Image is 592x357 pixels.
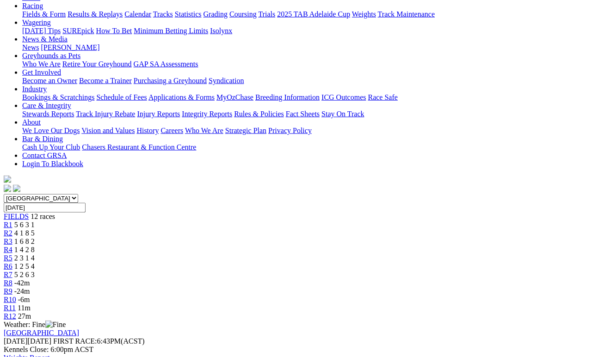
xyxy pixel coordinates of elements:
a: Injury Reports [137,110,180,118]
a: Rules & Policies [234,110,284,118]
span: R7 [4,271,12,278]
span: Weather: Fine [4,321,66,328]
a: About [22,118,41,126]
div: Bar & Dining [22,143,588,151]
a: Cash Up Your Club [22,143,80,151]
a: Fields & Form [22,10,66,18]
a: Stay On Track [321,110,364,118]
a: History [136,127,159,134]
span: FIRST RACE: [53,337,97,345]
a: R10 [4,296,16,303]
a: 2025 TAB Adelaide Cup [277,10,350,18]
span: 6:43PM(ACST) [53,337,145,345]
a: Care & Integrity [22,102,71,109]
a: R12 [4,312,16,320]
a: Breeding Information [255,93,320,101]
div: Wagering [22,27,588,35]
a: Become a Trainer [79,77,132,85]
span: -42m [14,279,30,287]
a: GAP SA Assessments [134,60,198,68]
img: facebook.svg [4,185,11,192]
a: R3 [4,237,12,245]
div: Industry [22,93,588,102]
a: [DATE] Tips [22,27,61,35]
span: 11m [18,304,31,312]
a: Retire Your Greyhound [62,60,132,68]
a: ICG Outcomes [321,93,366,101]
a: Become an Owner [22,77,77,85]
a: Minimum Betting Limits [134,27,208,35]
a: MyOzChase [216,93,253,101]
a: Syndication [209,77,244,85]
a: [GEOGRAPHIC_DATA] [4,329,79,337]
a: Purchasing a Greyhound [134,77,207,85]
a: Racing [22,2,43,10]
span: FIELDS [4,212,29,220]
a: Who We Are [185,127,223,134]
span: 2 3 1 4 [14,254,35,262]
a: How To Bet [96,27,132,35]
a: R5 [4,254,12,262]
span: 27m [18,312,31,320]
a: [PERSON_NAME] [41,43,99,51]
a: Trials [258,10,275,18]
a: News [22,43,39,51]
img: twitter.svg [13,185,20,192]
a: R2 [4,229,12,237]
a: Grading [203,10,228,18]
a: Bar & Dining [22,135,63,143]
a: Contact GRSA [22,151,67,159]
span: 1 2 5 4 [14,262,35,270]
div: News & Media [22,43,588,52]
div: About [22,127,588,135]
a: R1 [4,221,12,229]
span: 1 4 2 8 [14,246,35,254]
span: 5 6 3 1 [14,221,35,229]
span: -6m [18,296,30,303]
a: Careers [160,127,183,134]
a: Track Injury Rebate [76,110,135,118]
a: Strategic Plan [225,127,266,134]
a: R9 [4,287,12,295]
span: 5 2 6 3 [14,271,35,278]
a: Bookings & Scratchings [22,93,94,101]
span: R4 [4,246,12,254]
a: SUREpick [62,27,94,35]
a: Integrity Reports [182,110,232,118]
a: Stewards Reports [22,110,74,118]
span: R6 [4,262,12,270]
a: Results & Replays [68,10,123,18]
a: News & Media [22,35,68,43]
a: R11 [4,304,16,312]
a: Vision and Values [81,127,135,134]
span: -24m [14,287,30,295]
a: Schedule of Fees [96,93,147,101]
div: Care & Integrity [22,110,588,118]
a: Weights [352,10,376,18]
span: 12 races [31,212,55,220]
a: Isolynx [210,27,232,35]
a: Calendar [124,10,151,18]
img: logo-grsa-white.png [4,175,11,183]
a: Wagering [22,18,51,26]
a: Greyhounds as Pets [22,52,80,60]
a: Industry [22,85,47,93]
span: [DATE] [4,337,51,345]
div: Racing [22,10,588,18]
a: Applications & Forms [148,93,215,101]
span: 4 1 8 5 [14,229,35,237]
a: Coursing [229,10,257,18]
span: [DATE] [4,337,28,345]
a: Login To Blackbook [22,160,83,168]
div: Get Involved [22,77,588,85]
a: Fact Sheets [286,110,320,118]
input: Select date [4,203,86,212]
div: Kennels Close: 6:00pm ACST [4,345,588,354]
